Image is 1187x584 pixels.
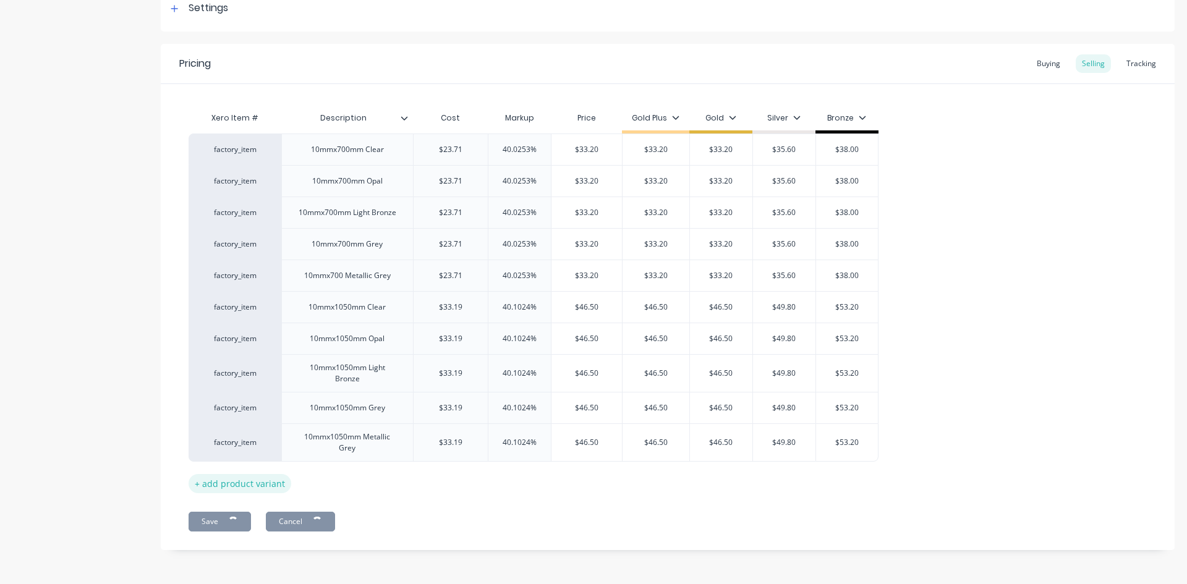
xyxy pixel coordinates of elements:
div: $35.60 [753,166,815,197]
button: Cancel [266,512,335,531]
div: 10mmx1050mm Clear [299,299,396,315]
div: $33.20 [551,229,622,260]
div: 10mmx700mm Grey [302,236,393,252]
div: $33.20 [690,197,752,228]
div: Silver [767,112,801,124]
div: $46.50 [551,292,622,323]
div: Description [281,103,406,133]
div: $46.50 [623,358,689,389]
div: factory_item [201,270,269,281]
div: $33.20 [623,229,689,260]
div: $33.20 [690,134,752,165]
div: Pricing [179,56,211,71]
div: 10mmx1050mm Light Bronze [287,360,408,387]
div: Price [551,106,622,130]
div: factory_item [201,302,269,313]
div: 10mmx700mm Opal [302,173,393,189]
div: factory_item10mmx700mm Grey$23.7140.0253%$33.20$33.20$33.20$35.60$38.00 [189,228,879,260]
div: 40.0253% [488,197,551,228]
div: Markup [488,106,551,130]
div: $33.19 [414,323,488,354]
div: 40.1024% [488,292,551,323]
div: $38.00 [816,197,878,228]
div: $35.60 [753,197,815,228]
div: Gold Plus [632,112,679,124]
div: 10mmx700mm Light Bronze [289,205,406,221]
div: 10mmx700mm Clear [301,142,394,158]
div: factory_item [201,176,269,187]
div: 40.1024% [488,358,551,389]
div: $23.71 [414,260,488,291]
div: factory_item10mmx1050mm Opal$33.1940.1024%$46.50$46.50$46.50$49.80$53.20 [189,323,879,354]
div: $33.19 [414,427,488,458]
div: Xero Item # [189,106,281,130]
div: factory_item10mmx700mm Light Bronze$23.7140.0253%$33.20$33.20$33.20$35.60$38.00 [189,197,879,228]
div: $33.20 [690,166,752,197]
div: 40.1024% [488,323,551,354]
div: Tracking [1120,54,1162,73]
div: $46.50 [623,392,689,423]
div: 10mmx1050mm Grey [300,400,395,416]
div: $23.71 [414,229,488,260]
div: $49.80 [753,358,815,389]
div: $46.50 [623,323,689,354]
div: $35.60 [753,134,815,165]
div: $53.20 [816,358,878,389]
div: $33.20 [551,197,622,228]
div: factory_item10mmx1050mm Metallic Grey$33.1940.1024%$46.50$46.50$46.50$49.80$53.20 [189,423,879,462]
div: $33.20 [690,229,752,260]
div: $33.20 [623,197,689,228]
div: 40.1024% [488,427,551,458]
div: $33.19 [414,292,488,323]
div: factory_item10mmx700 Metallic Grey$23.7140.0253%$33.20$33.20$33.20$35.60$38.00 [189,260,879,291]
div: $49.80 [753,427,815,458]
div: 40.0253% [488,229,551,260]
div: $46.50 [551,392,622,423]
div: $46.50 [690,292,752,323]
div: $35.60 [753,229,815,260]
div: factory_item [201,402,269,413]
div: $53.20 [816,427,878,458]
div: factory_item [201,333,269,344]
div: Bronze [827,112,866,124]
div: $46.50 [623,292,689,323]
div: Gold [705,112,736,124]
div: factory_item10mmx700mm Opal$23.7140.0253%$33.20$33.20$33.20$35.60$38.00 [189,165,879,197]
button: Save [189,512,251,531]
div: + add product variant [189,474,291,493]
div: $33.20 [551,260,622,291]
div: $33.20 [551,134,622,165]
div: 10mmx1050mm Opal [300,331,394,347]
div: $23.71 [414,166,488,197]
div: $49.80 [753,392,815,423]
div: $46.50 [623,427,689,458]
div: Description [281,106,413,130]
div: factory_item10mmx1050mm Grey$33.1940.1024%$46.50$46.50$46.50$49.80$53.20 [189,392,879,423]
div: 40.0253% [488,166,551,197]
div: $49.80 [753,292,815,323]
div: $46.50 [690,392,752,423]
div: Selling [1076,54,1111,73]
div: factory_item [201,207,269,218]
div: $33.20 [623,260,689,291]
div: $46.50 [551,323,622,354]
div: $33.20 [690,260,752,291]
div: 10mmx700 Metallic Grey [294,268,401,284]
div: factory_item [201,239,269,250]
div: 40.1024% [488,392,551,423]
div: $23.71 [414,197,488,228]
div: $35.60 [753,260,815,291]
div: 10mmx1050mm Metallic Grey [287,429,408,456]
div: $46.50 [690,323,752,354]
div: $38.00 [816,134,878,165]
div: $38.00 [816,229,878,260]
div: $53.20 [816,392,878,423]
div: Settings [189,1,228,16]
div: $46.50 [551,358,622,389]
div: factory_item10mmx1050mm Light Bronze$33.1940.1024%$46.50$46.50$46.50$49.80$53.20 [189,354,879,392]
div: factory_item [201,368,269,379]
div: factory_item10mmx1050mm Clear$33.1940.1024%$46.50$46.50$46.50$49.80$53.20 [189,291,879,323]
div: $23.71 [414,134,488,165]
div: Cost [413,106,488,130]
div: $46.50 [690,358,752,389]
